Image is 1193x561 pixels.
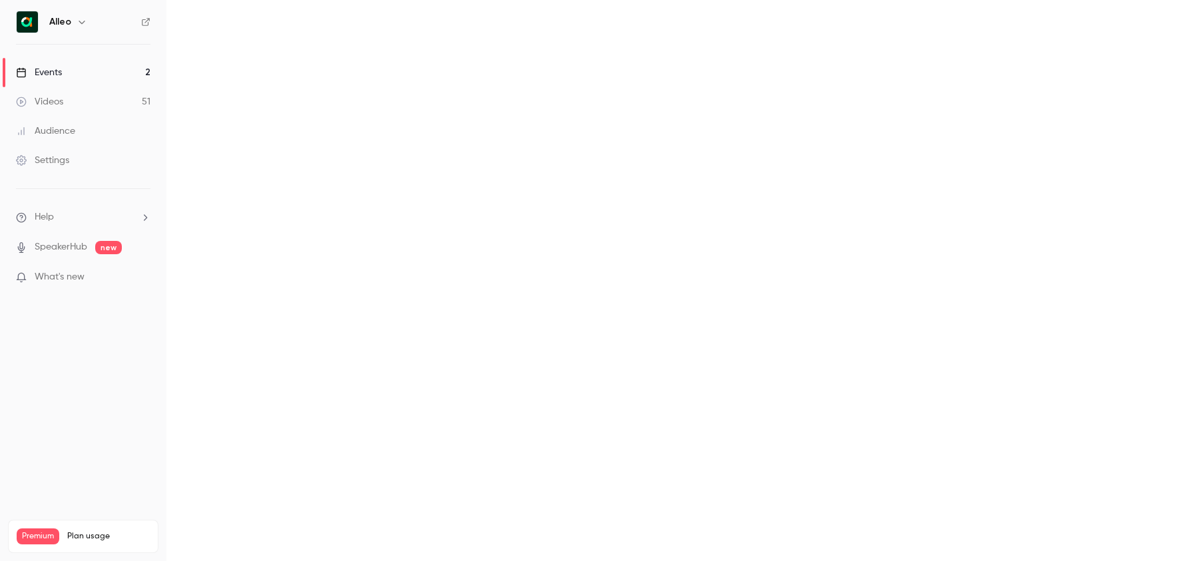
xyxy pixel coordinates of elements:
span: Premium [17,528,59,544]
div: Videos [16,95,63,108]
span: Help [35,210,54,224]
span: What's new [35,270,85,284]
span: Plan usage [67,531,150,542]
div: Events [16,66,62,79]
li: help-dropdown-opener [16,210,150,224]
div: Audience [16,124,75,138]
span: new [95,241,122,254]
iframe: Noticeable Trigger [134,272,150,283]
div: Settings [16,154,69,167]
h6: Alleo [49,15,71,29]
img: Alleo [17,11,38,33]
a: SpeakerHub [35,240,87,254]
